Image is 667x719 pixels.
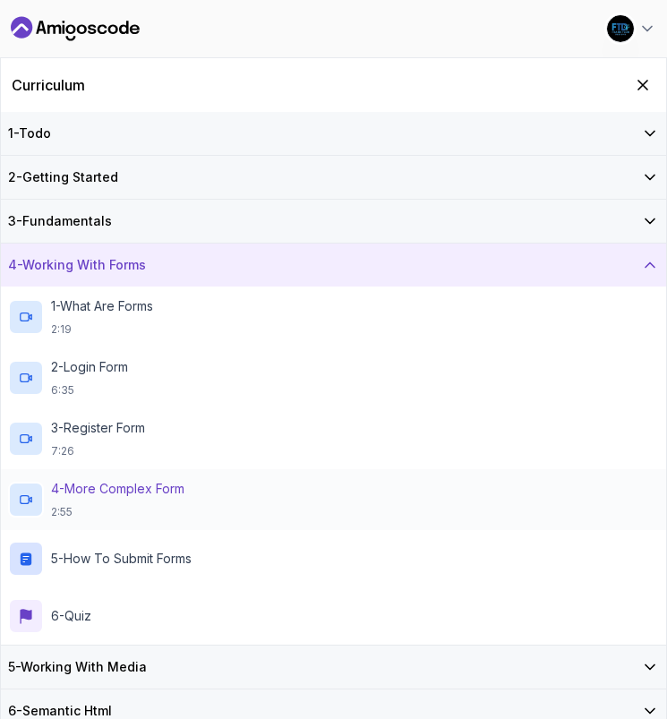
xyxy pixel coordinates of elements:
[8,358,659,398] button: 2-Login Form6:35
[51,419,145,437] p: 3 - Register Form
[1,244,666,287] button: 4-Working With Forms
[8,658,147,676] h3: 5 - Working With Media
[51,444,145,458] p: 7:26
[1,156,666,199] button: 2-Getting Started
[51,480,184,498] p: 4 - More Complex Form
[51,550,192,568] p: 5 - How to Submit Forms
[1,646,666,689] button: 5-Working With Media
[51,383,128,398] p: 6:35
[8,256,146,274] h3: 4 - Working With Forms
[51,607,91,625] p: 6 - Quiz
[8,480,659,519] button: 4-More Complex Form2:55
[1,112,666,155] button: 1-Todo
[8,168,118,186] h3: 2 - Getting Started
[8,598,659,634] button: 6-Quiz
[51,358,128,376] p: 2 - Login Form
[8,541,659,577] button: 5-How to Submit Forms
[607,15,634,42] img: user profile image
[8,297,659,337] button: 1-What Are Forms2:19
[12,74,85,96] h2: Curriculum
[51,322,153,337] p: 2:19
[630,73,655,98] button: Hide Curriculum for mobile
[11,14,140,43] a: Dashboard
[51,505,184,519] p: 2:55
[8,212,112,230] h3: 3 - Fundamentals
[51,297,153,315] p: 1 - What Are Forms
[1,200,666,243] button: 3-Fundamentals
[8,124,51,142] h3: 1 - Todo
[606,14,656,43] button: user profile image
[8,419,659,458] button: 3-Register Form7:26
